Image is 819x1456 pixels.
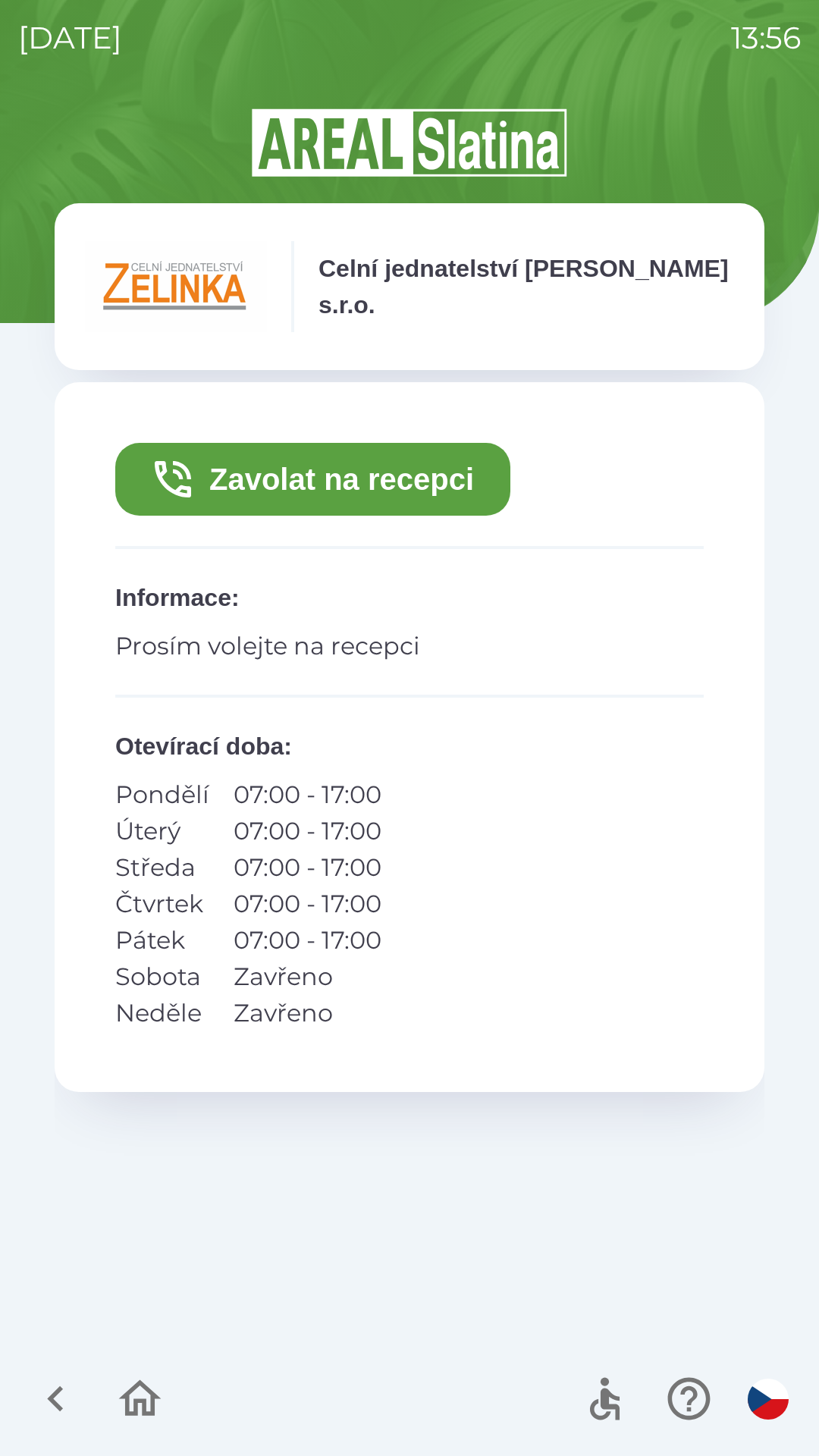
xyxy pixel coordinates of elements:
p: Celní jednatelství [PERSON_NAME] s.r.o. [318,250,734,323]
p: 07:00 - 17:00 [234,922,381,959]
p: Sobota [115,959,209,995]
img: e791fe39-6e5c-4488-8406-01cea90b779d.png [85,241,267,332]
p: [DATE] [18,15,122,61]
p: Pátek [115,922,209,959]
p: Středa [115,849,209,886]
p: Pondělí [115,777,209,813]
img: Logo [55,106,764,179]
p: 13:56 [731,15,801,61]
p: 07:00 - 17:00 [234,849,381,886]
p: Čtvrtek [115,886,209,922]
img: cs flag [748,1379,789,1420]
p: Úterý [115,813,209,849]
p: Zavřeno [234,959,381,995]
p: Informace : [115,579,704,616]
p: Otevírací doba : [115,728,704,764]
p: Neděle [115,995,209,1031]
p: Zavřeno [234,995,381,1031]
p: Prosím volejte na recepci [115,628,704,664]
p: 07:00 - 17:00 [234,813,381,849]
button: Zavolat na recepci [115,443,510,516]
p: 07:00 - 17:00 [234,777,381,813]
p: 07:00 - 17:00 [234,886,381,922]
